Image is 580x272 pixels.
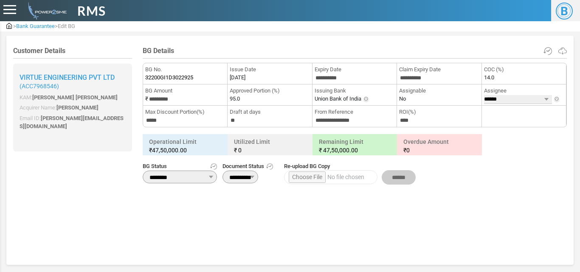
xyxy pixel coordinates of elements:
[230,95,240,103] label: 95.0
[230,87,310,95] span: Approved Portion (%)
[20,83,126,90] small: ( )
[403,146,476,154] small: 0
[315,136,395,156] h6: Remaining Limit
[58,23,75,29] span: Edit BG
[20,73,115,81] span: virtue engineering pvt ltd
[266,162,273,171] a: Get Document History
[6,23,12,29] img: admin
[20,115,124,130] span: [PERSON_NAME][EMAIL_ADDRESS][DOMAIN_NAME]
[553,96,560,103] img: Info
[230,73,245,82] label: [DATE]
[399,108,479,116] span: ROI(%)
[234,147,237,154] span: ₹
[16,23,55,29] span: Bank Guarantee
[315,108,394,116] span: From Reference
[399,65,479,74] span: Claim Expiry Date
[145,108,225,116] span: Max Discount Portion(%)
[556,3,573,20] span: B
[77,1,106,20] span: RMS
[484,73,494,82] label: 14.0
[238,147,242,154] span: 0
[20,104,126,112] p: Acquirer Name:
[399,95,406,103] label: No
[145,65,225,74] span: BG No.
[399,136,480,156] h6: Overdue Amount
[152,147,187,154] span: 47,50,000.00
[230,108,310,116] span: Draft at days
[363,96,369,103] img: Info
[230,65,310,74] span: Issue Date
[315,95,361,103] label: Union Bank of India
[22,83,57,90] span: ACC7968546
[145,87,225,95] span: BG Amount
[210,162,217,171] a: Get Status History
[13,47,132,55] h4: Customer Details
[20,93,126,102] p: KAM:
[143,162,217,171] span: BG Status
[323,147,358,154] span: 47,50,000.00
[143,84,228,106] li: ₹
[143,47,567,55] h4: BG Details
[222,162,273,171] span: Document Status
[315,65,394,74] span: Expiry Date
[149,146,221,154] small: ₹
[145,136,225,156] h6: Operational Limit
[403,147,406,154] span: ₹
[284,162,416,171] span: Re-upload BG Copy
[20,114,126,131] p: Email ID:
[25,2,67,20] img: admin
[319,147,322,154] span: ₹
[32,94,118,101] span: [PERSON_NAME] [PERSON_NAME]
[230,136,310,156] h6: Utilized Limit
[315,87,394,95] span: Issuing Bank
[56,104,99,111] span: [PERSON_NAME]
[484,65,564,74] span: COC (%)
[484,87,564,95] span: Assignee
[145,73,193,82] span: 32200GI1D3022925
[399,87,479,95] span: Assignable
